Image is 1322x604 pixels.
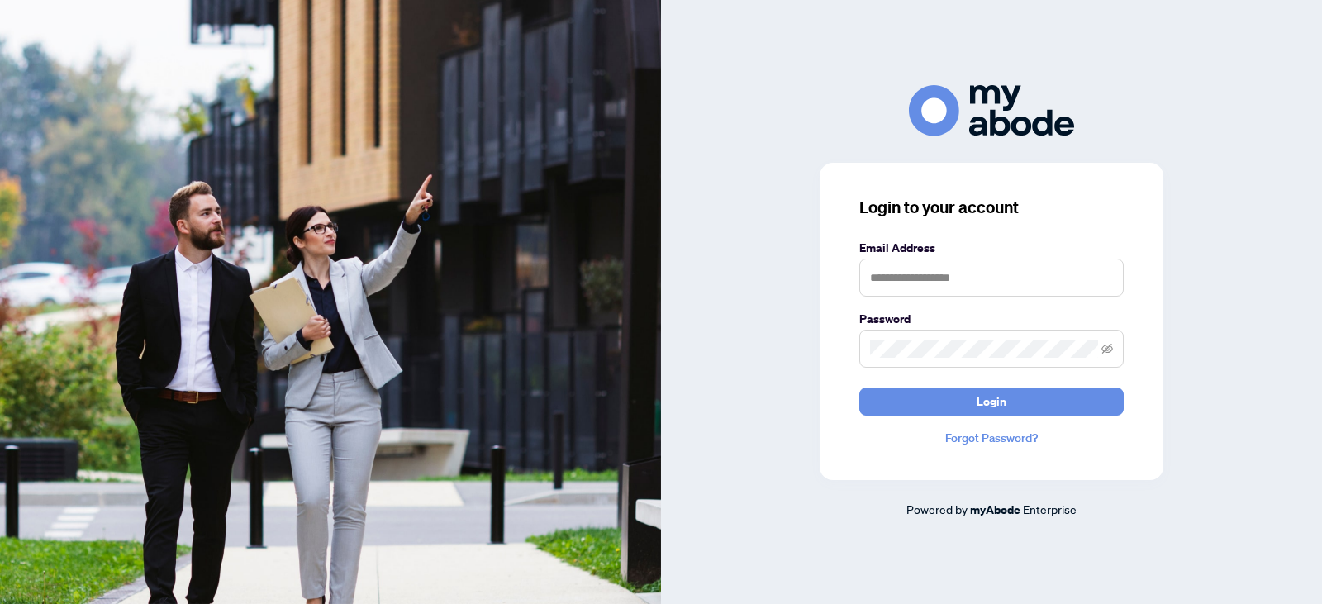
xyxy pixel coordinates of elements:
[906,502,968,516] span: Powered by
[859,429,1124,447] a: Forgot Password?
[859,388,1124,416] button: Login
[859,239,1124,257] label: Email Address
[977,388,1006,415] span: Login
[1101,343,1113,354] span: eye-invisible
[970,501,1020,519] a: myAbode
[1023,502,1077,516] span: Enterprise
[859,196,1124,219] h3: Login to your account
[909,85,1074,136] img: ma-logo
[859,310,1124,328] label: Password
